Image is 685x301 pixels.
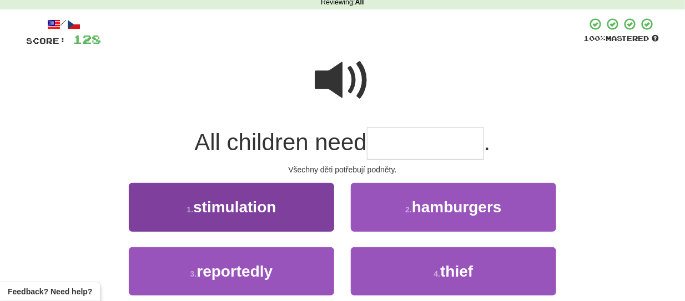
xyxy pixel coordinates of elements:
[440,263,473,280] span: thief
[193,198,276,216] span: stimulation
[351,247,556,295] button: 4.thief
[197,263,273,280] span: reportedly
[484,129,491,155] span: .
[26,164,659,175] div: Všechny děti potřebují podněty.
[405,205,412,214] small: 2 .
[73,32,101,46] span: 128
[26,17,101,31] div: /
[129,183,334,231] button: 1.stimulation
[583,34,659,44] div: Mastered
[412,198,502,216] span: hamburgers
[434,269,441,278] small: 4 .
[351,183,556,231] button: 2.hamburgers
[583,34,606,43] span: 100 %
[26,36,66,45] span: Score:
[194,129,367,155] span: All children need
[190,269,197,278] small: 3 .
[129,247,334,295] button: 3.reportedly
[8,286,92,297] span: Open feedback widget
[187,205,193,214] small: 1 .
